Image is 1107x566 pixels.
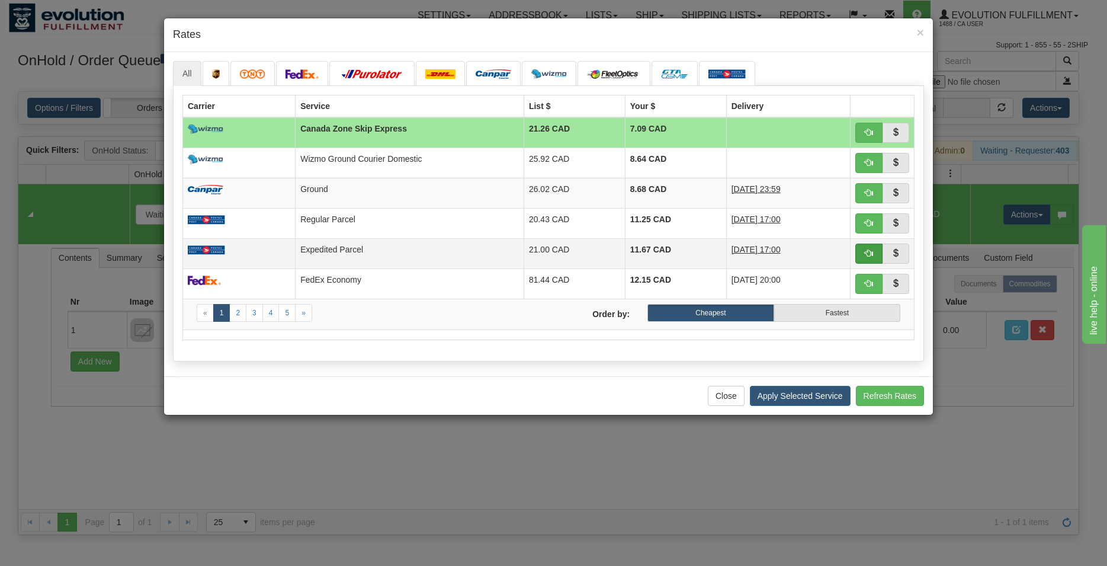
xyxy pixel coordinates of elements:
[625,238,726,268] td: 11.67 CAD
[278,304,296,322] a: 5
[524,208,625,238] td: 20.43 CAD
[188,215,225,225] img: Canada_post.png
[296,95,524,117] th: Service
[726,238,850,268] td: 1 Day
[296,238,524,268] td: Expedited Parcel
[726,178,850,208] td: 1 Day
[246,304,263,322] a: 3
[625,268,726,299] td: 12.15 CAD
[708,386,745,406] button: Close
[9,7,110,21] div: live help - online
[188,276,221,285] img: FedEx.png
[296,117,524,148] td: Canada Zone Skip Express
[731,245,781,254] span: [DATE] 17:00
[731,184,781,194] span: [DATE] 23:59
[339,69,405,79] img: purolator.png
[625,95,726,117] th: Your $
[476,69,511,79] img: campar.png
[524,95,625,117] th: List $
[750,386,851,406] button: Apply Selected Service
[708,69,746,79] img: Canada_post.png
[524,238,625,268] td: 21.00 CAD
[301,309,306,317] span: »
[173,61,201,86] a: All
[731,275,781,284] span: [DATE] 20:00
[661,69,688,79] img: CarrierLogo_10191.png
[647,304,774,322] label: Cheapest
[548,304,638,320] label: Order by:
[197,304,214,322] a: Previous
[188,124,223,134] img: wizmo.png
[524,117,625,148] td: 21.26 CAD
[726,208,850,238] td: 3 Days
[625,208,726,238] td: 11.25 CAD
[296,178,524,208] td: Ground
[203,309,207,317] span: «
[285,69,319,79] img: FedEx.png
[425,69,455,79] img: dhl.png
[173,27,924,43] h4: Rates
[917,26,924,39] button: Close
[213,304,230,322] a: 1
[856,386,924,406] button: Refresh Rates
[524,178,625,208] td: 26.02 CAD
[726,95,850,117] th: Delivery
[188,155,223,164] img: wizmo.png
[531,69,567,79] img: wizmo.png
[524,148,625,178] td: 25.92 CAD
[188,245,225,255] img: Canada_post.png
[229,304,246,322] a: 2
[774,304,900,322] label: Fastest
[731,215,781,224] span: [DATE] 17:00
[625,178,726,208] td: 8.68 CAD
[296,148,524,178] td: Wizmo Ground Courier Domestic
[296,268,524,299] td: FedEx Economy
[296,208,524,238] td: Regular Parcel
[917,25,924,39] span: ×
[524,268,625,299] td: 81.44 CAD
[212,69,220,79] img: ups.png
[240,69,265,79] img: tnt.png
[625,148,726,178] td: 8.64 CAD
[262,304,280,322] a: 4
[625,117,726,148] td: 7.09 CAD
[188,185,223,194] img: campar.png
[183,95,296,117] th: Carrier
[587,69,641,79] img: CarrierLogo_10182.png
[1080,222,1106,343] iframe: chat widget
[295,304,312,322] a: Next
